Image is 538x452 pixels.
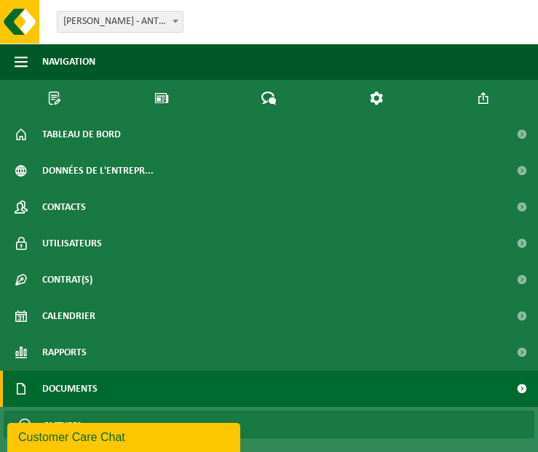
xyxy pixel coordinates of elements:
span: LUC GILSOUL - ANTHEIT [58,12,183,32]
span: Tableau de bord [42,116,121,153]
span: Données de l'entrepr... [42,153,154,189]
iframe: chat widget [7,420,243,452]
span: LUC GILSOUL - ANTHEIT [57,11,183,33]
span: Contrat(s) [42,262,92,298]
span: Factures [44,411,82,439]
span: Documents [42,371,98,407]
span: Utilisateurs [42,225,102,262]
a: Factures [4,411,534,438]
span: Navigation [42,44,95,80]
span: Calendrier [42,298,95,334]
span: Contacts [42,189,86,225]
span: Rapports [42,334,87,371]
